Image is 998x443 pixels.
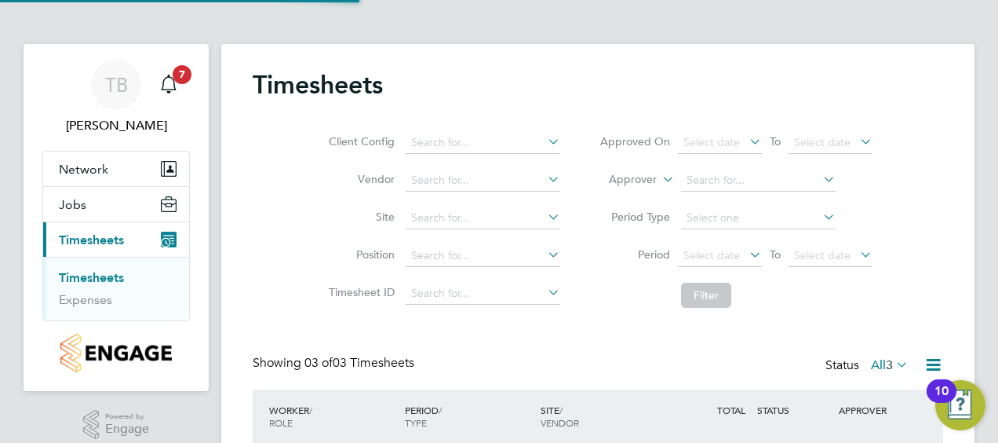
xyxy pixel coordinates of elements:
div: APPROVER [835,396,916,424]
img: countryside-properties-logo-retina.png [60,334,171,372]
span: Timesheets [59,232,124,247]
span: To [765,244,785,265]
div: Showing [253,355,417,372]
span: / [309,404,312,416]
h2: Timesheets [253,69,383,101]
span: Tom Blunden [42,116,190,135]
div: Timesheets [43,257,189,320]
span: Select date [683,248,740,262]
a: Go to home page [42,334,190,372]
button: Filter [681,283,731,308]
a: TB[PERSON_NAME] [42,60,190,135]
input: Search for... [406,245,560,267]
input: Search for... [406,283,560,305]
a: Timesheets [59,270,124,285]
input: Search for... [406,207,560,229]
label: Approved On [599,134,670,148]
span: Engage [105,423,149,436]
a: Powered byEngage [83,410,150,440]
span: TOTAL [717,404,745,416]
nav: Main navigation [24,44,209,391]
span: ROLE [269,416,293,429]
label: Position [324,247,395,262]
div: WORKER [265,396,401,437]
span: TB [105,75,128,95]
span: Jobs [59,197,86,212]
label: Period Type [599,210,670,224]
span: To [765,131,785,152]
span: / [559,404,563,416]
span: 03 Timesheets [304,355,414,371]
span: TYPE [405,416,427,429]
input: Search for... [406,132,560,154]
label: Client Config [324,134,395,148]
div: PERIOD [401,396,537,437]
span: Select date [794,135,850,149]
span: / [439,404,442,416]
label: Vendor [324,172,395,186]
span: Powered by [105,410,149,423]
button: Open Resource Center, 10 new notifications [935,380,985,430]
button: Timesheets [43,222,189,257]
input: Search for... [681,170,836,192]
span: VENDOR [541,416,579,429]
button: Jobs [43,187,189,222]
label: Period [599,247,670,262]
span: 03 of [304,355,333,371]
span: Select date [683,135,740,149]
label: Timesheet ID [324,285,395,299]
div: STATUS [753,396,835,424]
label: Approver [586,172,657,188]
div: SITE [537,396,672,437]
input: Select one [681,207,836,229]
a: 7 [153,60,184,110]
span: Select date [794,248,850,262]
span: Network [59,162,108,177]
input: Search for... [406,170,560,192]
div: Status [825,355,912,377]
label: All [871,357,909,373]
span: 7 [173,65,191,84]
a: Expenses [59,292,112,307]
label: Site [324,210,395,224]
div: 10 [934,391,949,412]
button: Network [43,152,189,186]
span: 3 [886,357,893,373]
